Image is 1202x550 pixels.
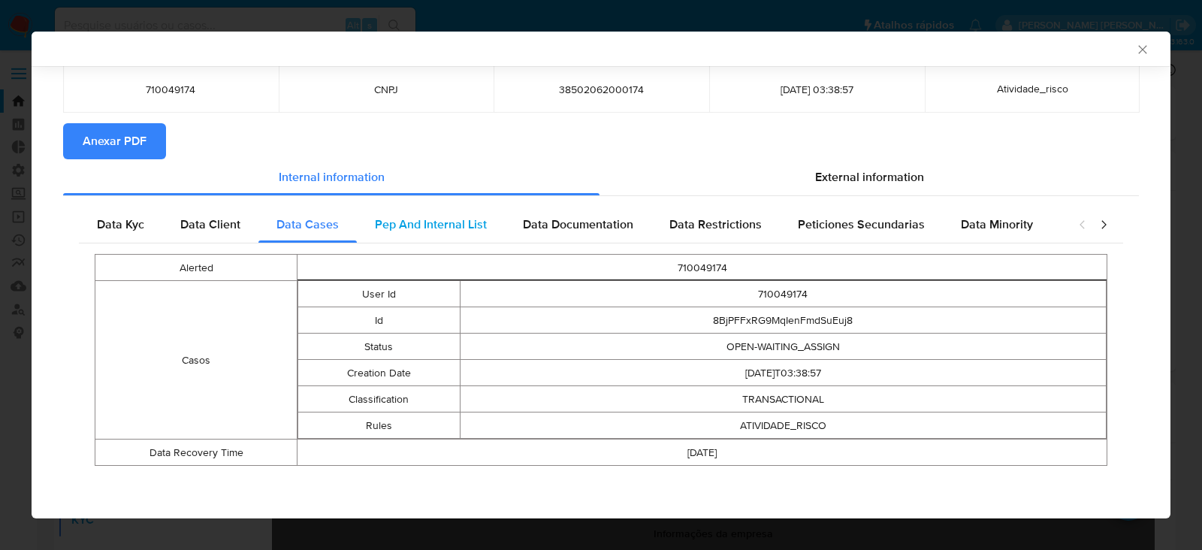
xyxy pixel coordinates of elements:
[523,216,633,233] span: Data Documentation
[298,281,460,307] td: User Id
[32,32,1170,518] div: closure-recommendation-modal
[81,83,261,96] span: 710049174
[63,123,166,159] button: Anexar PDF
[180,216,240,233] span: Data Client
[460,334,1107,360] td: OPEN-WAITING_ASSIGN
[79,207,1063,243] div: Detailed internal info
[460,360,1107,386] td: [DATE]T03:38:57
[297,255,1107,281] td: 710049174
[95,281,297,440] td: Casos
[95,255,297,281] td: Alerted
[669,216,762,233] span: Data Restrictions
[83,125,146,158] span: Anexar PDF
[279,168,385,186] span: Internal information
[298,386,460,412] td: Classification
[815,168,924,186] span: External information
[297,440,1107,466] td: [DATE]
[460,281,1107,307] td: 710049174
[298,412,460,439] td: Rules
[727,83,907,96] span: [DATE] 03:38:57
[1135,42,1149,56] button: Fechar a janela
[798,216,925,233] span: Peticiones Secundarias
[997,81,1068,96] span: Atividade_risco
[460,412,1107,439] td: ATIVIDADE_RISCO
[276,216,339,233] span: Data Cases
[298,334,460,360] td: Status
[460,386,1107,412] td: TRANSACTIONAL
[961,216,1033,233] span: Data Minority
[298,307,460,334] td: Id
[97,216,144,233] span: Data Kyc
[375,216,487,233] span: Pep And Internal List
[297,83,476,96] span: CNPJ
[95,440,297,466] td: Data Recovery Time
[298,360,460,386] td: Creation Date
[512,83,691,96] span: 38502062000174
[460,307,1107,334] td: 8BjPFFxRG9MqIenFmdSuEuj8
[63,159,1139,195] div: Detailed info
